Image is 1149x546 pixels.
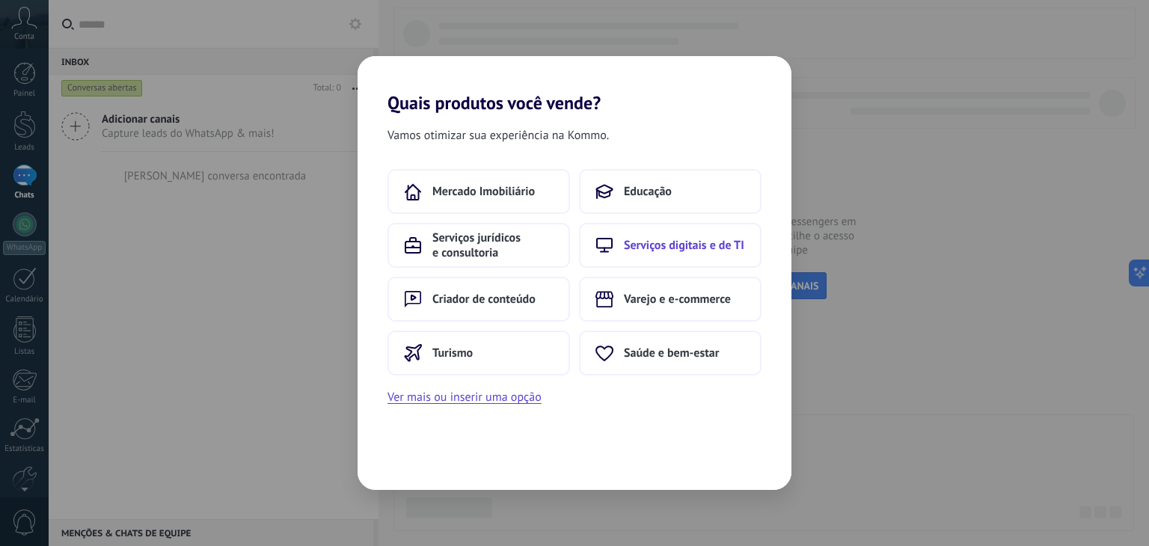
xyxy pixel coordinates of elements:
[624,184,672,199] span: Educação
[624,346,719,361] span: Saúde e bem-estar
[432,230,554,260] span: Serviços jurídicos e consultoria
[624,292,731,307] span: Varejo e e-commerce
[358,56,791,114] h2: Quais produtos você vende?
[387,277,570,322] button: Criador de conteúdo
[432,184,535,199] span: Mercado Imobiliário
[579,277,762,322] button: Varejo e e-commerce
[432,292,536,307] span: Criador de conteúdo
[624,238,744,253] span: Serviços digitais e de TI
[387,387,542,407] button: Ver mais ou inserir uma opção
[579,169,762,214] button: Educação
[579,331,762,375] button: Saúde e bem-estar
[387,169,570,214] button: Mercado Imobiliário
[387,331,570,375] button: Turismo
[579,223,762,268] button: Serviços digitais e de TI
[432,346,473,361] span: Turismo
[387,126,609,145] span: Vamos otimizar sua experiência na Kommo.
[387,223,570,268] button: Serviços jurídicos e consultoria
